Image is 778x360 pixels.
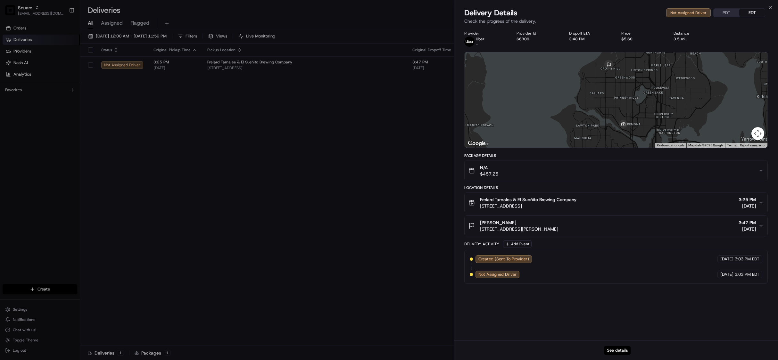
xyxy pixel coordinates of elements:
button: Add Event [503,240,532,248]
span: [STREET_ADDRESS][PERSON_NAME] [480,226,558,232]
div: Location Details [464,185,768,190]
img: Google [466,139,487,148]
button: EDT [739,9,765,17]
button: See details [604,346,631,355]
p: Check the progress of the delivery. [464,18,768,24]
button: Keyboard shortcuts [657,143,684,148]
span: 3:25 PM [739,196,756,203]
span: API Documentation [61,93,103,100]
div: Delivery Activity [464,241,499,247]
span: - [476,42,478,47]
div: 💻 [54,94,59,99]
div: Start new chat [22,61,105,68]
input: Clear [17,42,106,48]
span: [DATE] [739,226,756,232]
a: Terms [727,143,736,147]
button: Start new chat [109,63,117,71]
span: [PERSON_NAME] [480,219,516,226]
span: 3:03 PM EDT [735,256,759,262]
span: Pylon [64,109,78,114]
a: Open this area in Google Maps (opens a new window) [466,139,487,148]
span: $457.25 [480,171,498,177]
button: N/A$457.25 [465,160,767,181]
div: Package Details [464,153,768,158]
span: 3:47 PM [739,219,756,226]
p: Welcome 👋 [6,26,117,36]
div: Distance [674,31,716,36]
div: 3:48 PM [569,37,611,42]
div: Price [621,31,663,36]
span: Map data ©2025 Google [688,143,723,147]
button: Frelard Tamales & El Sueñito Brewing Company[STREET_ADDRESS]3:25 PM[DATE] [465,192,767,213]
div: Dropoff ETA [569,31,611,36]
div: Provider Id [517,31,559,36]
a: Powered byPylon [45,109,78,114]
a: 💻API Documentation [52,91,105,102]
a: Report a map error [740,143,766,147]
span: Knowledge Base [13,93,49,100]
span: Uber [476,37,484,42]
div: We're available if you need us! [22,68,81,73]
div: $5.60 [621,37,663,42]
img: 1736555255976-a54dd68f-1ca7-489b-9aae-adbdc363a1c4 [6,61,18,73]
img: uber-new-logo.jpeg [464,37,475,47]
span: Delivery Details [464,8,517,18]
button: Map camera controls [751,127,764,140]
img: Nash [6,7,19,20]
span: N/A [480,164,498,171]
span: Created (Sent To Provider) [478,256,529,262]
button: PDT [714,9,739,17]
span: Not Assigned Driver [478,272,517,277]
div: Provider [464,31,506,36]
div: 📗 [6,94,12,99]
span: Frelard Tamales & El Sueñito Brewing Company [480,196,576,203]
span: [DATE] [739,203,756,209]
span: [DATE] [720,272,733,277]
span: 3:03 PM EDT [735,272,759,277]
button: [PERSON_NAME][STREET_ADDRESS][PERSON_NAME]3:47 PM[DATE] [465,216,767,236]
span: [DATE] [720,256,733,262]
span: [STREET_ADDRESS] [480,203,576,209]
button: 66309 [517,37,529,42]
a: 📗Knowledge Base [4,91,52,102]
div: 3.5 mi [674,37,716,42]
